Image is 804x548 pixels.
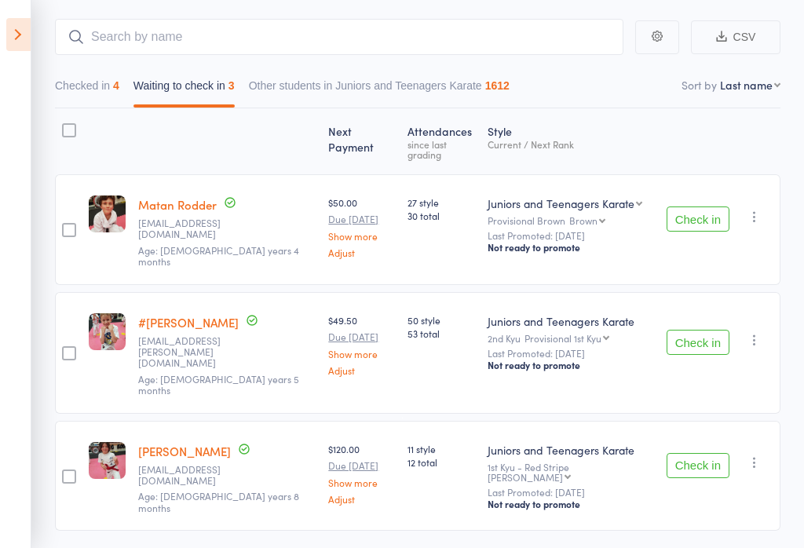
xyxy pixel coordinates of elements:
[720,77,773,93] div: Last name
[328,214,394,225] small: Due [DATE]
[407,442,475,455] span: 11 style
[138,372,299,396] span: Age: [DEMOGRAPHIC_DATA] years 5 months
[691,20,780,54] button: CSV
[328,365,394,375] a: Adjust
[322,115,400,167] div: Next Payment
[138,464,240,487] small: Rachellopes@tpg.com.au
[488,442,653,458] div: Juniors and Teenagers Karate
[488,487,653,498] small: Last Promoted: [DATE]
[138,443,231,459] a: [PERSON_NAME]
[55,71,119,108] button: Checked in4
[488,359,653,371] div: Not ready to promote
[138,314,239,331] a: #[PERSON_NAME]
[488,139,653,149] div: Current / Next Rank
[113,79,119,92] div: 4
[488,472,563,482] div: [PERSON_NAME]
[328,477,394,488] a: Show more
[488,215,653,225] div: Provisional Brown
[488,230,653,241] small: Last Promoted: [DATE]
[138,217,240,240] small: talia.rodder@gmail.com
[682,77,717,93] label: Sort by
[328,231,394,241] a: Show more
[89,442,126,479] img: image1615963192.png
[488,462,653,482] div: 1st Kyu - Red Stripe
[488,313,653,329] div: Juniors and Teenagers Karate
[328,494,394,504] a: Adjust
[401,115,481,167] div: Atten­dances
[524,333,601,343] div: Provisional 1st Kyu
[488,195,634,211] div: Juniors and Teenagers Karate
[138,196,217,213] a: Matan Rodder
[328,247,394,258] a: Adjust
[328,349,394,359] a: Show more
[328,460,394,471] small: Due [DATE]
[89,313,126,350] img: image1615963116.png
[249,71,510,108] button: Other students in Juniors and Teenagers Karate1612
[89,195,126,232] img: image1615789079.png
[407,195,475,209] span: 27 style
[667,206,729,232] button: Check in
[488,348,653,359] small: Last Promoted: [DATE]
[328,331,394,342] small: Due [DATE]
[488,333,653,343] div: 2nd Kyu
[667,453,729,478] button: Check in
[569,215,598,225] div: Brown
[485,79,510,92] div: 1612
[328,195,394,258] div: $50.00
[407,455,475,469] span: 12 total
[138,243,299,268] span: Age: [DEMOGRAPHIC_DATA] years 4 months
[407,313,475,327] span: 50 style
[488,498,653,510] div: Not ready to promote
[138,335,240,369] small: rob.simpson@live.com
[328,313,394,375] div: $49.50
[667,330,729,355] button: Check in
[328,442,394,504] div: $120.00
[133,71,235,108] button: Waiting to check in3
[481,115,660,167] div: Style
[488,241,653,254] div: Not ready to promote
[138,489,299,513] span: Age: [DEMOGRAPHIC_DATA] years 8 months
[407,209,475,222] span: 30 total
[55,19,623,55] input: Search by name
[407,327,475,340] span: 53 total
[228,79,235,92] div: 3
[407,139,475,159] div: since last grading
